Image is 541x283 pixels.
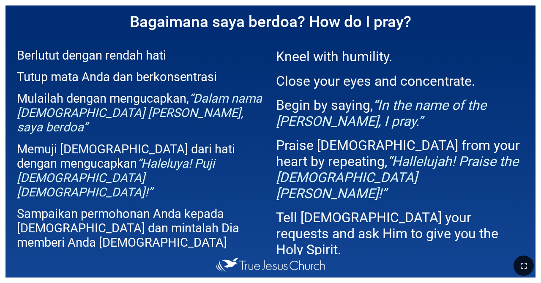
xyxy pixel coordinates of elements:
p: Tutup mata Anda dan berkonsentrasi [17,70,265,84]
em: “Dalam nama [DEMOGRAPHIC_DATA] [PERSON_NAME], saya berdoa” [17,91,262,134]
em: “Hallelujah! Praise the [DEMOGRAPHIC_DATA][PERSON_NAME]!” [276,153,519,201]
p: Begin by saying, [276,97,524,129]
p: Mulailah dengan mengucapkan, [17,91,265,134]
p: Sampaikan permohonan Anda kepada [DEMOGRAPHIC_DATA] dan mintalah Dia memberi Anda [DEMOGRAPHIC_DATA] [17,207,265,250]
p: Kneel with humility. [276,49,524,65]
p: Praise [DEMOGRAPHIC_DATA] from your heart by repeating, [276,137,524,201]
p: Memuji [DEMOGRAPHIC_DATA] dari hati dengan mengucapkan [17,142,265,199]
h1: Bagaimana saya berdoa? How do I pray? [5,5,536,38]
p: Berlutut dengan rendah hati [17,48,265,63]
p: Close your eyes and concentrate. [276,73,524,89]
em: “In the name of the [PERSON_NAME], I pray.” [276,97,486,129]
em: “Haleluya! Puji [DEMOGRAPHIC_DATA] [DEMOGRAPHIC_DATA]!” [17,156,215,199]
p: Tell [DEMOGRAPHIC_DATA] your requests and ask Him to give you the Holy Spirit. [276,210,524,258]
